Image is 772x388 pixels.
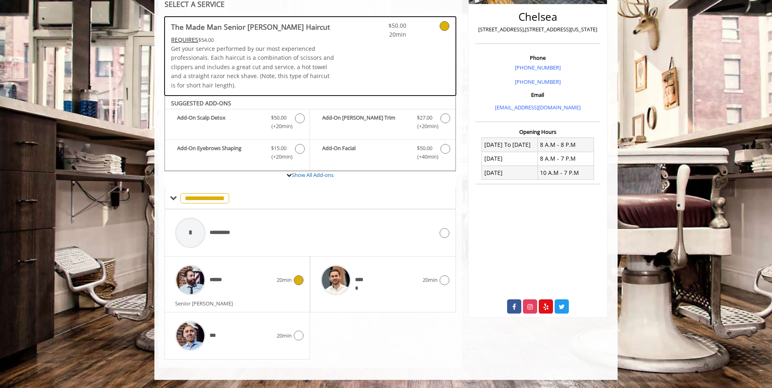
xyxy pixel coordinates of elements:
div: The Made Man Senior Barber Haircut Add-onS [165,96,456,171]
a: [PHONE_NUMBER] [515,64,561,71]
span: $15.00 [271,144,286,153]
label: Add-On Eyebrows Shaping [169,144,306,163]
td: 8 A.M - 7 P.M [538,152,594,166]
span: Senior [PERSON_NAME] [175,300,237,307]
span: (+20min ) [267,153,291,161]
b: The Made Man Senior [PERSON_NAME] Haircut [171,21,330,33]
span: $50.00 [271,113,286,122]
span: This service needs some Advance to be paid before we block your appointment [171,36,198,44]
label: Add-On Beard Trim [314,113,451,133]
span: $50.00 [358,21,406,30]
span: (+20min ) [412,122,436,131]
h3: Email [477,92,598,98]
td: [DATE] To [DATE] [482,138,538,152]
label: Add-On Facial [314,144,451,163]
h3: Phone [477,55,598,61]
label: Add-On Scalp Detox [169,113,306,133]
span: 20min [277,276,292,284]
div: $54.00 [171,35,334,44]
b: Add-On [PERSON_NAME] Trim [322,113,408,131]
span: $50.00 [417,144,432,153]
b: Add-On Scalp Detox [177,113,263,131]
a: [EMAIL_ADDRESS][DOMAIN_NAME] [495,104,581,111]
span: $27.00 [417,113,432,122]
span: 20min [358,30,406,39]
b: SUGGESTED ADD-ONS [171,99,231,107]
td: 8 A.M - 8 P.M [538,138,594,152]
td: [DATE] [482,152,538,166]
p: Get your service performed by our most experienced professionals. Each haircut is a combination o... [171,44,334,90]
h3: Opening Hours [475,129,600,135]
h2: Chelsea [477,11,598,23]
a: [PHONE_NUMBER] [515,78,561,85]
p: [STREET_ADDRESS],[STREET_ADDRESS][US_STATE] [477,25,598,34]
td: 10 A.M - 7 P.M [538,166,594,180]
b: Add-On Facial [322,144,408,161]
span: (+40min ) [412,153,436,161]
b: Add-On Eyebrows Shaping [177,144,263,161]
span: 20min [423,276,438,284]
span: (+20min ) [267,122,291,131]
td: [DATE] [482,166,538,180]
div: SELECT A SERVICE [165,0,456,8]
span: 20min [277,331,292,340]
a: Show All Add-ons [292,171,334,179]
